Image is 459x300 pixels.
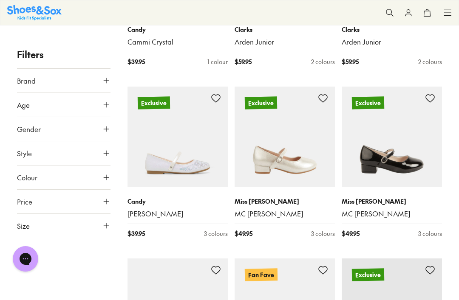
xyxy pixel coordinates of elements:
button: Style [17,141,110,165]
button: Gender [17,117,110,141]
a: [PERSON_NAME] [127,209,228,219]
span: Brand [17,76,36,86]
button: Colour [17,165,110,189]
span: $ 59.95 [342,57,359,66]
p: Exclusive [352,96,384,109]
p: Miss [PERSON_NAME] [235,197,335,206]
a: Arden Junior [342,37,442,47]
p: Clarks [342,25,442,34]
a: Exclusive [235,87,335,187]
button: Brand [17,69,110,93]
span: $ 39.95 [127,229,145,238]
div: 3 colours [204,229,228,238]
a: MC [PERSON_NAME] [235,209,335,219]
a: Cammi Crystal [127,37,228,47]
div: 3 colours [311,229,335,238]
div: 2 colours [311,57,335,66]
a: Arden Junior [235,37,335,47]
span: $ 39.95 [127,57,145,66]
p: Filters [17,48,110,62]
span: Age [17,100,30,110]
div: 2 colours [418,57,442,66]
iframe: Gorgias live chat messenger [8,243,42,275]
span: Gender [17,124,41,134]
button: Price [17,190,110,213]
span: $ 59.95 [235,57,252,66]
button: Age [17,93,110,117]
a: Exclusive [342,87,442,187]
div: 1 colour [207,57,228,66]
a: Exclusive [127,87,228,187]
button: Size [17,214,110,238]
span: Price [17,196,32,207]
p: Clarks [235,25,335,34]
p: Exclusive [245,96,277,109]
div: 3 colours [418,229,442,238]
p: Exclusive [138,96,170,109]
span: $ 49.95 [235,229,252,238]
a: Shoes & Sox [7,5,62,20]
span: Size [17,221,30,231]
p: Candy [127,25,228,34]
p: Candy [127,197,228,206]
span: Style [17,148,32,158]
a: MC [PERSON_NAME] [342,209,442,219]
img: SNS_Logo_Responsive.svg [7,5,62,20]
span: Colour [17,172,37,182]
p: Miss [PERSON_NAME] [342,197,442,206]
p: Exclusive [352,268,384,281]
p: Fan Fave [245,268,278,281]
span: $ 49.95 [342,229,360,238]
